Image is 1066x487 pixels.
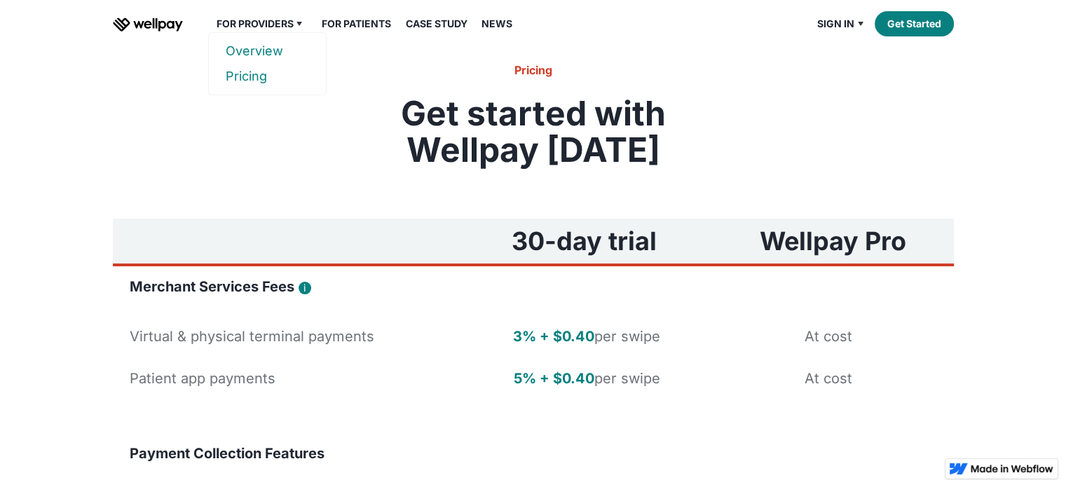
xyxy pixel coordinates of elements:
h3: Wellpay Pro [760,227,906,255]
div: Sign in [817,15,854,32]
div: Sign in [809,15,875,32]
a: Case Study [397,15,476,32]
div: per swipe [513,327,660,346]
div: Patient app payments [130,369,275,388]
a: Overview [226,39,309,64]
h4: Merchant Services Fees [130,277,294,296]
a: For Patients [313,15,399,32]
div: Virtual & physical terminal payments [130,327,374,346]
strong: 5% + $0.40 [514,370,594,387]
h2: Get started with Wellpay [DATE] [319,95,748,168]
a: News [473,15,521,32]
a: Get Started [875,11,954,36]
div: At cost [805,327,852,346]
div: i [303,282,306,294]
h3: 30-day trial [512,227,657,255]
img: Made in Webflow [971,465,1053,473]
strong: 3% + $0.40 [513,328,594,345]
div: For Providers [208,15,314,32]
h6: Pricing [319,62,748,78]
a: Pricing [226,64,309,89]
nav: For Providers [208,32,327,95]
div: For Providers [217,15,294,32]
a: home [113,15,183,32]
h4: Payment Collection Features [130,444,324,462]
div: per swipe [514,369,660,388]
div: At cost [805,369,852,388]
